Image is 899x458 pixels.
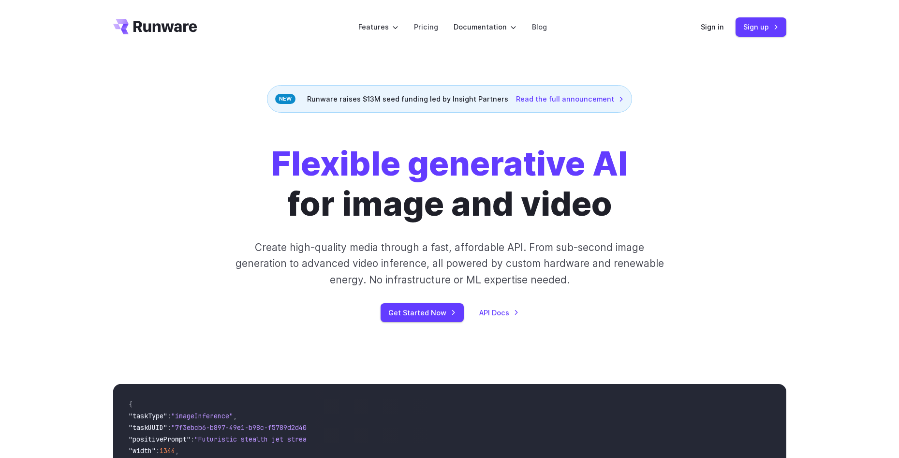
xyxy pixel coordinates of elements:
a: Blog [532,21,547,32]
label: Features [358,21,398,32]
a: Read the full announcement [516,93,624,104]
span: "width" [129,446,156,455]
span: "taskType" [129,412,167,420]
span: : [167,423,171,432]
span: { [129,400,133,409]
label: Documentation [454,21,516,32]
a: Sign in [701,21,724,32]
div: Runware raises $13M seed funding led by Insight Partners [267,85,632,113]
span: : [191,435,194,443]
a: Pricing [414,21,438,32]
a: Go to / [113,19,197,34]
h1: for image and video [271,144,628,224]
span: 1344 [160,446,175,455]
span: "Futuristic stealth jet streaking through a neon-lit cityscape with glowing purple exhaust" [194,435,546,443]
a: Sign up [736,17,786,36]
span: "imageInference" [171,412,233,420]
span: : [156,446,160,455]
span: "positivePrompt" [129,435,191,443]
strong: Flexible generative AI [271,143,628,184]
span: "taskUUID" [129,423,167,432]
span: : [167,412,171,420]
a: Get Started Now [381,303,464,322]
span: "7f3ebcb6-b897-49e1-b98c-f5789d2d40d7" [171,423,318,432]
p: Create high-quality media through a fast, affordable API. From sub-second image generation to adv... [234,239,665,288]
a: API Docs [479,307,519,318]
span: , [175,446,179,455]
span: , [233,412,237,420]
